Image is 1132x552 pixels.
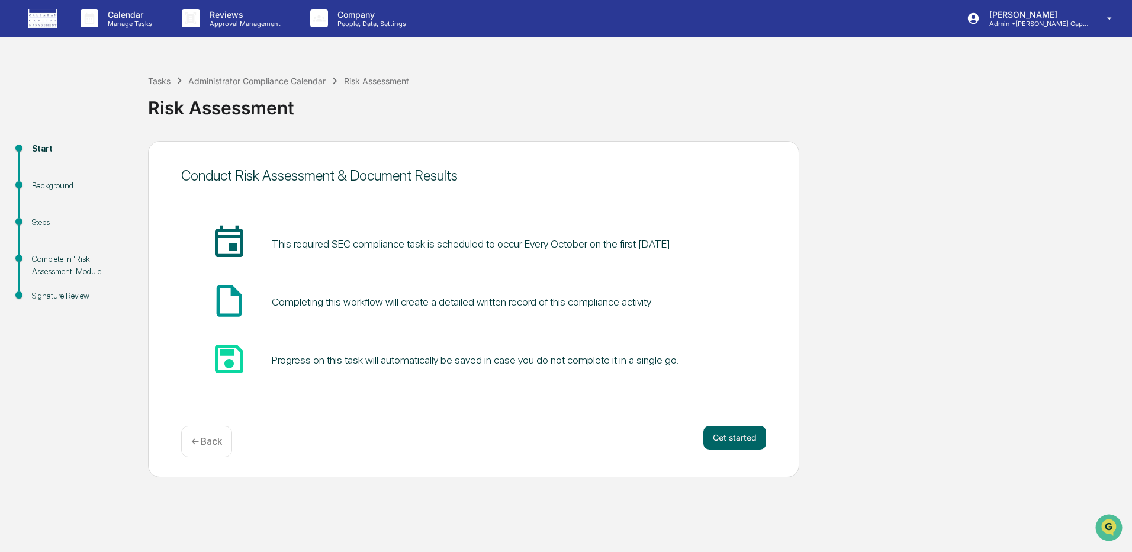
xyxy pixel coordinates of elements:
div: Background [32,179,129,192]
div: Progress on this task will automatically be saved in case you do not complete it in a single go. [272,354,678,366]
p: Calendar [98,9,158,20]
span: Attestations [98,149,147,161]
span: insert_drive_file_icon [210,282,248,320]
div: Steps [32,216,129,229]
div: 🗄️ [86,150,95,160]
span: save_icon [210,340,248,378]
button: Get started [703,426,766,450]
div: Start [32,143,129,155]
pre: This required SEC compliance task is scheduled to occur Every October on the first [DATE] [272,236,670,252]
div: Risk Assessment [148,88,1126,118]
div: Risk Assessment [344,76,409,86]
div: Conduct Risk Assessment & Document Results [181,167,766,184]
span: insert_invitation_icon [210,224,248,262]
iframe: Open customer support [1094,513,1126,545]
div: Signature Review [32,290,129,302]
img: 1746055101610-c473b297-6a78-478c-a979-82029cc54cd1 [12,91,33,112]
div: Complete in 'Risk Assessment' Module [32,253,129,278]
div: We're available if you need us! [40,102,150,112]
a: 🔎Data Lookup [7,167,79,188]
p: [PERSON_NAME] [980,9,1090,20]
button: Start new chat [201,94,216,108]
p: Company [328,9,412,20]
span: Pylon [118,201,143,210]
a: 🗄️Attestations [81,145,152,166]
p: Reviews [200,9,287,20]
div: 🔎 [12,173,21,182]
a: Powered byPylon [83,200,143,210]
span: Data Lookup [24,172,75,184]
p: How can we help? [12,25,216,44]
span: Preclearance [24,149,76,161]
div: Start new chat [40,91,194,102]
div: Completing this workflow will create a detailed written record of this compliance activity [272,296,651,308]
p: People, Data, Settings [328,20,412,28]
p: ← Back [191,436,222,447]
img: logo [28,9,57,28]
p: Manage Tasks [98,20,158,28]
div: Administrator Compliance Calendar [188,76,326,86]
a: 🖐️Preclearance [7,145,81,166]
div: 🖐️ [12,150,21,160]
div: Tasks [148,76,171,86]
p: Admin • [PERSON_NAME] Capital [980,20,1090,28]
p: Approval Management [200,20,287,28]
